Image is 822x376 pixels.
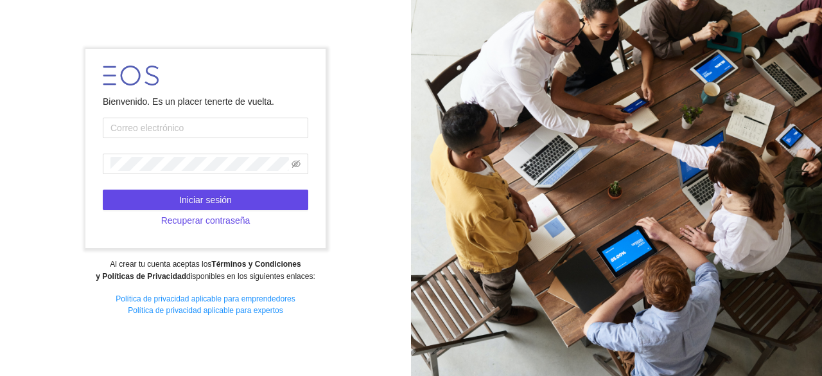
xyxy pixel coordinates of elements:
span: eye-invisible [292,159,301,168]
button: Recuperar contraseña [103,210,308,231]
div: Bienvenido. Es un placer tenerte de vuelta. [103,94,308,109]
span: Recuperar contraseña [161,213,250,228]
span: Iniciar sesión [179,193,232,207]
img: LOGO [103,66,159,85]
strong: Términos y Condiciones y Políticas de Privacidad [96,260,301,281]
a: Política de privacidad aplicable para expertos [128,306,283,315]
input: Correo electrónico [103,118,308,138]
div: Al crear tu cuenta aceptas los disponibles en los siguientes enlaces: [8,258,402,283]
a: Recuperar contraseña [103,215,308,226]
button: Iniciar sesión [103,190,308,210]
a: Política de privacidad aplicable para emprendedores [116,294,295,303]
